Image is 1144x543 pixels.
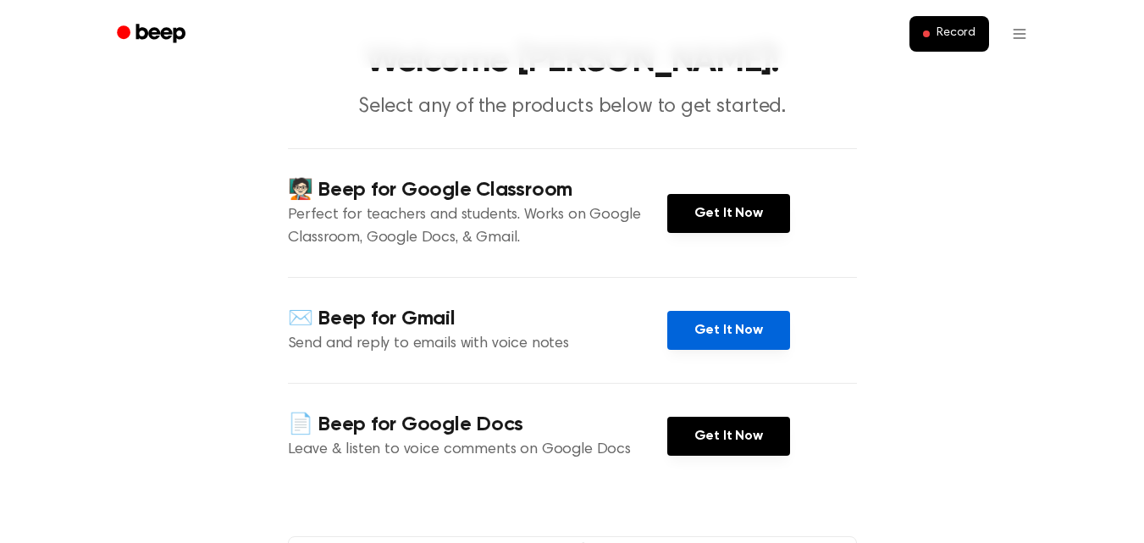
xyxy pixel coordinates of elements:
span: Record [937,26,975,42]
a: Get It Now [667,311,790,350]
button: Open menu [999,14,1040,54]
a: Get It Now [667,417,790,456]
p: Send and reply to emails with voice notes [288,333,667,356]
p: Select any of the products below to get started. [247,93,898,121]
h4: ✉️ Beep for Gmail [288,305,667,333]
p: Leave & listen to voice comments on Google Docs [288,439,667,462]
h4: 📄 Beep for Google Docs [288,411,667,439]
p: Perfect for teachers and students. Works on Google Classroom, Google Docs, & Gmail. [288,204,667,250]
a: Get It Now [667,194,790,233]
a: Beep [105,18,201,51]
h4: 🧑🏻‍🏫 Beep for Google Classroom [288,176,667,204]
button: Record [909,16,988,52]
